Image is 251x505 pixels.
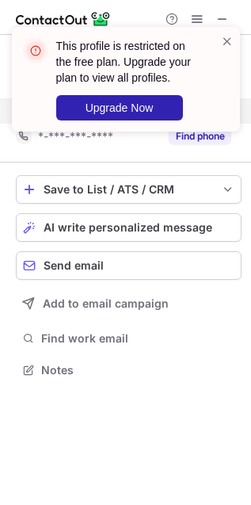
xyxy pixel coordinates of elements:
span: Find work email [41,331,235,346]
button: Add to email campaign [16,289,241,318]
button: Upgrade Now [56,95,183,121]
span: Upgrade Now [86,101,154,114]
div: Save to List / ATS / CRM [44,183,214,196]
button: Find work email [16,327,241,350]
img: error [23,38,48,63]
button: Notes [16,359,241,381]
header: This profile is restricted on the free plan. Upgrade your plan to view all profiles. [56,38,202,86]
button: AI write personalized message [16,213,241,242]
span: Add to email campaign [43,297,169,310]
span: AI write personalized message [44,221,212,234]
button: save-profile-one-click [16,175,241,204]
span: Notes [41,363,235,377]
button: Send email [16,251,241,280]
img: ContactOut v5.3.10 [16,10,111,29]
span: Send email [44,259,104,272]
